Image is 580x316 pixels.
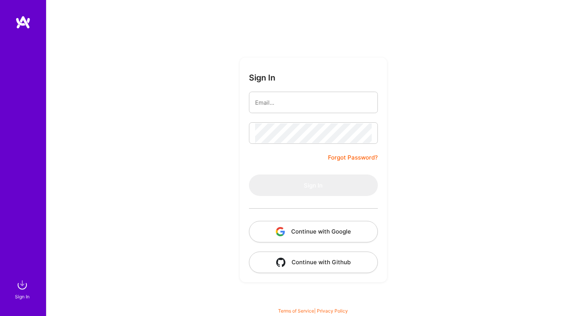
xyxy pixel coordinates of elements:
button: Sign In [249,174,378,196]
button: Continue with Github [249,252,378,273]
button: Continue with Google [249,221,378,242]
div: © 2025 ATeams Inc., All rights reserved. [46,293,580,312]
img: sign in [15,277,30,293]
img: icon [276,227,285,236]
img: logo [15,15,31,29]
div: Sign In [15,293,30,301]
h3: Sign In [249,73,275,82]
img: icon [276,258,285,267]
a: Terms of Service [278,308,314,314]
input: Email... [255,93,372,112]
span: | [278,308,348,314]
a: sign inSign In [16,277,30,301]
a: Privacy Policy [317,308,348,314]
a: Forgot Password? [328,153,378,162]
